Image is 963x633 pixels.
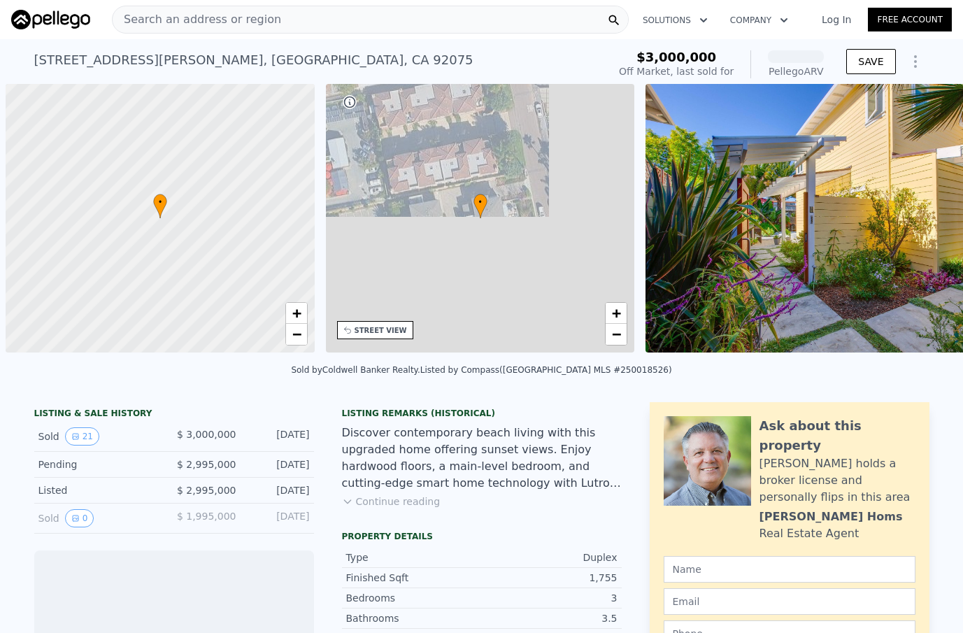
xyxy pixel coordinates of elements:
div: Discover contemporary beach living with this upgraded home offering sunset views. Enjoy hardwood ... [342,425,622,492]
button: Continue reading [342,495,441,508]
span: $ 2,995,000 [177,485,236,496]
div: Property details [342,531,622,542]
span: • [153,196,167,208]
div: [DATE] [248,427,310,446]
span: − [612,325,621,343]
div: [DATE] [248,483,310,497]
a: Zoom in [286,303,307,324]
span: + [292,304,301,322]
div: Finished Sqft [346,571,482,585]
button: Company [719,8,799,33]
a: Zoom out [606,324,627,345]
input: Email [664,588,915,615]
div: Type [346,550,482,564]
div: [PERSON_NAME] holds a broker license and personally flips in this area [759,455,915,506]
div: 3.5 [482,611,618,625]
div: Listing Remarks (Historical) [342,408,622,419]
div: Sold by Coldwell Banker Realty . [291,365,420,375]
div: [PERSON_NAME] Homs [759,508,903,525]
div: Bedrooms [346,591,482,605]
span: + [612,304,621,322]
div: Sold [38,427,163,446]
span: Search an address or region [113,11,281,28]
button: View historical data [65,427,99,446]
a: Log In [805,13,868,27]
div: Ask about this property [759,416,915,455]
div: [DATE] [248,457,310,471]
div: [DATE] [248,509,310,527]
div: Pellego ARV [768,64,824,78]
button: View historical data [65,509,94,527]
span: • [473,196,487,208]
img: Pellego [11,10,90,29]
span: − [292,325,301,343]
div: LISTING & SALE HISTORY [34,408,314,422]
span: $ 1,995,000 [177,511,236,522]
div: • [153,194,167,218]
span: $3,000,000 [636,50,716,64]
input: Name [664,556,915,583]
div: Pending [38,457,163,471]
div: Off Market, last sold for [619,64,734,78]
div: 1,755 [482,571,618,585]
a: Zoom out [286,324,307,345]
a: Zoom in [606,303,627,324]
button: Solutions [632,8,719,33]
span: $ 3,000,000 [177,429,236,440]
div: Sold [38,509,163,527]
div: Bathrooms [346,611,482,625]
div: • [473,194,487,218]
div: Duplex [482,550,618,564]
div: 3 [482,591,618,605]
button: Show Options [901,48,929,76]
div: STREET VIEW [355,325,407,336]
div: [STREET_ADDRESS][PERSON_NAME] , [GEOGRAPHIC_DATA] , CA 92075 [34,50,473,70]
div: Real Estate Agent [759,525,859,542]
div: Listed [38,483,163,497]
span: $ 2,995,000 [177,459,236,470]
button: SAVE [846,49,895,74]
div: Listed by Compass ([GEOGRAPHIC_DATA] MLS #250018526) [420,365,672,375]
a: Free Account [868,8,952,31]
